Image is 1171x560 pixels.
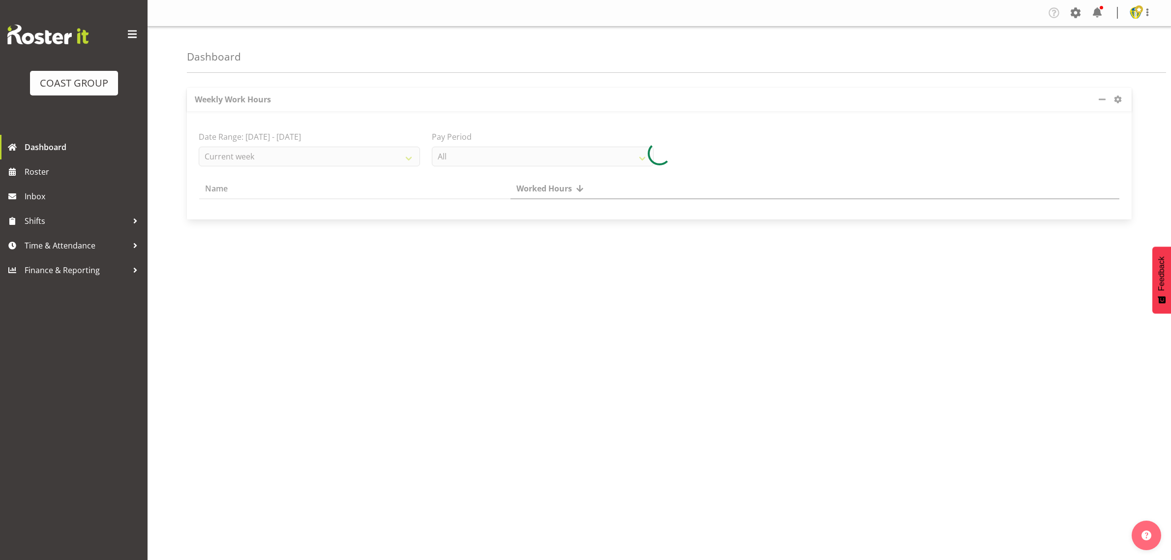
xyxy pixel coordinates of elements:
[40,76,108,91] div: COAST GROUP
[1157,256,1166,291] span: Feedback
[25,189,143,204] span: Inbox
[25,214,128,228] span: Shifts
[1141,530,1151,540] img: help-xxl-2.png
[25,263,128,278] span: Finance & Reporting
[187,51,241,62] h4: Dashboard
[25,238,128,253] span: Time & Attendance
[1130,7,1141,19] img: kelly-butterill2f38e4a8002229d690527b448ac08cee.png
[25,164,143,179] span: Roster
[1152,247,1171,313] button: Feedback - Show survey
[25,140,143,155] span: Dashboard
[7,25,89,44] img: Rosterit website logo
